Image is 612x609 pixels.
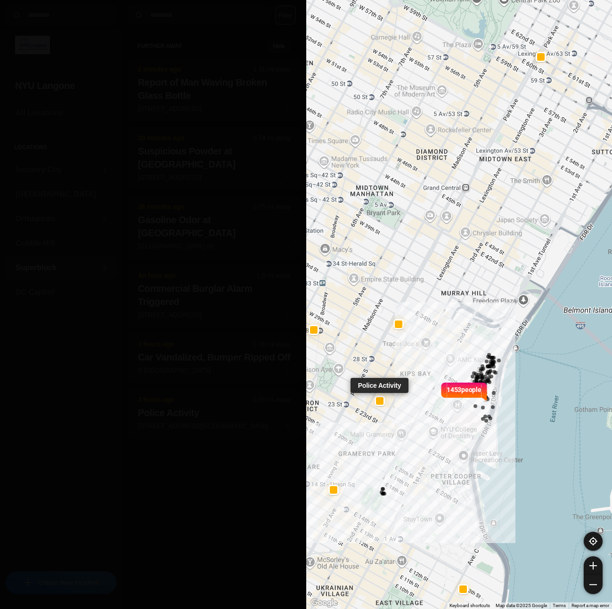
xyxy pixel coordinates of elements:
img: zoom-in [589,562,597,569]
a: An hour ago1.6 mi awayCommercial Burglar Alarm Triggered[STREET_ADDRESS]star [128,311,301,319]
p: E [GEOGRAPHIC_DATA] [138,366,291,375]
img: search [134,10,144,20]
a: Terms (opens in new tab) [553,603,566,608]
img: logo [15,36,50,54]
h2: Suspicious Powder at [GEOGRAPHIC_DATA] [138,144,291,171]
p: 1.6 mi away [257,271,291,280]
button: Filter [275,6,296,24]
p: 1453 people [447,385,481,406]
small: Hide [273,42,285,50]
h3: Orthopedic [16,213,103,224]
a: 3 hours ago0.93 mi awayPolice Activity[STREET_ADDRESS][GEOGRAPHIC_DATA]star [128,422,301,430]
button: iconCreate New Incident [6,571,116,594]
a: All Locations [6,102,116,124]
img: Google [309,597,340,609]
span: star [285,242,291,250]
p: 2 [103,214,106,224]
p: 1.41 mi away [253,64,290,74]
h2: Gasoline Odor at [GEOGRAPHIC_DATA] [138,213,291,240]
a: Superblock3 [6,256,116,279]
p: [STREET_ADDRESS] [138,173,291,182]
h2: NYU Langone [15,79,107,92]
a: 2 minutes ago1.41 mi awayReport of Man Waving Broken Glass Bottle[STREET_ADDRESS]star [128,104,301,112]
p: 26 minutes ago [138,202,253,211]
button: zoom-out [584,575,603,594]
p: 3 [103,263,106,272]
button: 20 minutes ago0.74 mi awaySuspicious Powder at [GEOGRAPHIC_DATA][STREET_ADDRESS]star [128,127,301,190]
h3: All Locations [16,107,106,119]
a: Open this area in Google Maps (opens a new window) [309,597,340,609]
p: An hour ago [138,271,257,280]
h2: Report of Man Waving Broken Glass Bottle [138,76,291,102]
h2: Car Vandalized, Bumper Ripped Off [138,351,291,364]
a: DC Capitol [6,281,116,304]
img: icon [24,579,32,586]
h2: Commercial Burglar Alarm Triggered [138,282,291,308]
h5: Locations [6,132,116,159]
p: [STREET_ADDRESS] [138,310,291,320]
button: An hour ago1.6 mi awayCommercial Burglar Alarm Triggered[STREET_ADDRESS]star [128,264,301,328]
h2: Police Activity [138,406,291,419]
a: 20 minutes ago0.74 mi awaySuspicious Powder at [GEOGRAPHIC_DATA][STREET_ADDRESS]star [128,173,301,181]
h5: further away [138,42,267,50]
h3: Industry City [16,164,103,176]
img: recenter [589,537,597,545]
span: star [285,105,291,112]
p: 20 minutes ago [138,133,253,143]
button: Keyboard shortcuts [449,602,490,609]
div: Police Activity [351,378,408,393]
button: 3 hours ago0.38 mi awayCar Vandalized, Bumper Ripped OffE [GEOGRAPHIC_DATA]star [128,333,301,383]
a: Orthopedic2 [6,208,116,230]
span: star [285,174,291,181]
p: [STREET_ADDRESS][GEOGRAPHIC_DATA] [138,421,291,431]
span: star [285,311,291,319]
h3: [GEOGRAPHIC_DATA] [16,189,106,200]
h3: DC Capitol [16,287,106,298]
p: 2 minutes ago [138,64,253,74]
a: Industry City1 [6,159,116,181]
span: star [285,367,291,374]
p: [GEOGRAPHIC_DATA] (6) [138,241,291,251]
button: 2 minutes ago1.41 mi awayReport of Man Waving Broken Glass Bottle[STREET_ADDRESS]star [128,58,301,121]
button: zoom-in [584,556,603,575]
h3: Superblock [16,262,103,273]
a: [GEOGRAPHIC_DATA] [6,183,116,206]
a: 26 minutes ago0.75 mi awayGasoline Odor at [GEOGRAPHIC_DATA][GEOGRAPHIC_DATA] (6)star [128,242,301,250]
p: 3 hours ago [138,395,253,404]
a: Report a map error [571,603,609,608]
p: 1 [103,165,106,175]
a: Cobble Hill [6,232,116,255]
span: Map data ©2025 Google [496,603,547,608]
p: 3 hours ago [138,339,253,349]
p: 0.38 mi away [253,339,290,349]
button: 3 hours ago0.93 mi awayPolice Activity[STREET_ADDRESS][GEOGRAPHIC_DATA]star [128,389,301,439]
span: star [285,422,291,430]
p: [STREET_ADDRESS] [138,104,291,113]
button: Hide [267,40,291,53]
p: 0.93 mi away [253,395,290,404]
button: 26 minutes ago0.75 mi awayGasoline Odor at [GEOGRAPHIC_DATA][GEOGRAPHIC_DATA] (6)star [128,196,301,259]
button: Police Activity [375,396,385,406]
img: zoom-out [589,581,597,588]
h3: Cobble Hill [16,238,106,249]
button: recenter [584,532,603,551]
p: 0.74 mi away [253,133,290,143]
p: Create New Incident [38,578,99,587]
img: notch [481,381,489,402]
img: search [12,10,21,20]
img: notch [440,381,447,402]
a: 3 hours ago0.38 mi awayCar Vandalized, Bumper Ripped OffE [GEOGRAPHIC_DATA]star [128,366,301,374]
p: 0.75 mi away [253,202,290,211]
